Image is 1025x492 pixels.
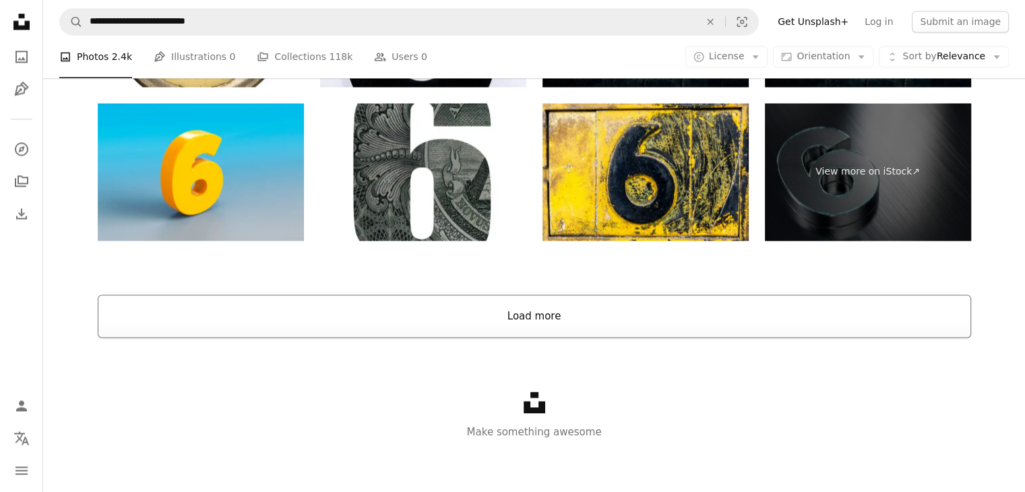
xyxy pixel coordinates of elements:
[374,35,427,78] a: Users 0
[902,51,936,61] span: Sort by
[709,51,745,61] span: License
[770,11,857,32] a: Get Unsplash+
[230,49,236,64] span: 0
[8,8,35,38] a: Home — Unsplash
[8,200,35,227] a: Download History
[98,295,971,338] button: Load more
[542,103,749,241] img: Written Wording in Distressed State Typography Found Number 6 Six
[8,425,35,452] button: Language
[8,457,35,484] button: Menu
[320,103,526,241] img: Number 6 cut out of US dollar banknote
[329,49,352,64] span: 118k
[98,103,304,241] img: Orange-colored number six.
[60,9,83,34] button: Search Unsplash
[154,35,235,78] a: Illustrations 0
[257,35,352,78] a: Collections 118k
[695,9,725,34] button: Clear
[8,168,35,195] a: Collections
[879,46,1009,67] button: Sort byRelevance
[685,46,768,67] button: License
[765,103,971,241] a: View more on iStock↗
[8,392,35,419] a: Log in / Sign up
[43,423,1025,439] p: Make something awesome
[902,50,985,63] span: Relevance
[8,135,35,162] a: Explore
[797,51,850,61] span: Orientation
[912,11,1009,32] button: Submit an image
[8,75,35,102] a: Illustrations
[421,49,427,64] span: 0
[59,8,759,35] form: Find visuals sitewide
[726,9,758,34] button: Visual search
[773,46,873,67] button: Orientation
[857,11,901,32] a: Log in
[8,43,35,70] a: Photos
